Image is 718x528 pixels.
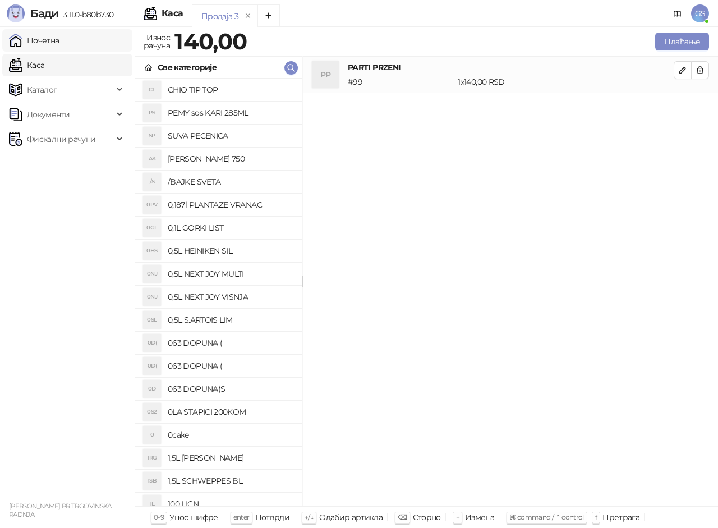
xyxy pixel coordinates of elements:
[168,104,293,122] h4: PEMY sos KARI 285ML
[168,357,293,375] h4: 063 DOPUNA (
[27,79,57,101] span: Каталог
[168,472,293,490] h4: 1,5L SCHWEPPES BL
[143,173,161,191] div: /S
[9,502,112,518] small: [PERSON_NAME] PR TRGOVINSKA RADNJA
[456,513,459,521] span: +
[143,288,161,306] div: 0NJ
[143,104,161,122] div: PS
[154,513,164,521] span: 0-9
[158,61,217,74] div: Све категорије
[143,426,161,444] div: 0
[143,150,161,168] div: AK
[9,29,59,52] a: Почетна
[509,513,584,521] span: ⌘ command / ⌃ control
[168,81,293,99] h4: CHIO TIP TOP
[143,380,161,398] div: 0D
[465,510,494,525] div: Измена
[141,30,172,53] div: Износ рачуна
[58,10,113,20] span: 3.11.0-b80b730
[162,9,183,18] div: Каса
[143,242,161,260] div: 0HS
[168,242,293,260] h4: 0,5L HEINIKEN SIL
[168,380,293,398] h4: 063 DOPUNA(S
[168,265,293,283] h4: 0,5L NEXT JOY MULTI
[168,127,293,145] h4: SUVA PECENICA
[168,173,293,191] h4: /BAJKE SVETA
[255,510,290,525] div: Потврди
[27,103,70,126] span: Документи
[174,27,247,55] strong: 140,00
[455,76,676,88] div: 1 x 140,00 RSD
[135,79,302,506] div: grid
[143,311,161,329] div: 0SL
[143,357,161,375] div: 0D(
[143,334,161,352] div: 0D(
[168,288,293,306] h4: 0,5L NEXT JOY VISNJA
[143,81,161,99] div: CT
[602,510,639,525] div: Претрага
[241,11,255,21] button: remove
[257,4,280,27] button: Add tab
[168,219,293,237] h4: 0,1L GORKI LIST
[348,61,674,74] h4: PARTI PRZENI
[669,4,687,22] a: Документација
[143,219,161,237] div: 0GL
[143,265,161,283] div: 0NJ
[143,449,161,467] div: 1RG
[319,510,383,525] div: Одабир артикла
[168,426,293,444] h4: 0cake
[346,76,455,88] div: # 99
[595,513,597,521] span: f
[143,403,161,421] div: 0S2
[168,334,293,352] h4: 063 DOPUNA (
[305,513,314,521] span: ↑/↓
[691,4,709,22] span: GS
[655,33,709,50] button: Плаћање
[9,54,44,76] a: Каса
[312,61,339,88] div: PP
[30,7,58,20] span: Бади
[398,513,407,521] span: ⌫
[168,150,293,168] h4: [PERSON_NAME] 750
[168,311,293,329] h4: 0,5L S.ARTOIS LIM
[7,4,25,22] img: Logo
[168,196,293,214] h4: 0,187l PLANTAZE VRANAC
[168,495,293,513] h4: 100 LICN
[169,510,218,525] div: Унос шифре
[168,449,293,467] h4: 1,5L [PERSON_NAME]
[233,513,250,521] span: enter
[27,128,95,150] span: Фискални рачуни
[143,196,161,214] div: 0PV
[168,403,293,421] h4: 0LA STAPICI 200KOM
[143,495,161,513] div: 1L
[143,472,161,490] div: 1SB
[413,510,441,525] div: Сторно
[201,10,238,22] div: Продаја 3
[143,127,161,145] div: SP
